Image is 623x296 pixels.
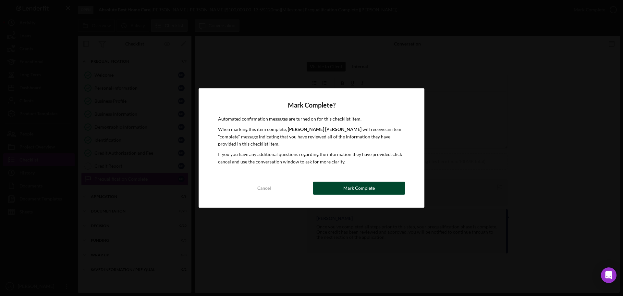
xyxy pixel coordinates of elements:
p: If you you have any additional questions regarding the information they have provided, click canc... [218,151,405,165]
h4: Mark Complete? [218,101,405,109]
button: Cancel [218,182,310,195]
div: Mark Complete [343,182,375,195]
div: Cancel [257,182,271,195]
p: Automated confirmation messages are turned on for this checklist item. [218,115,405,122]
button: Mark Complete [313,182,405,195]
p: When marking this item complete, will receive an item "complete" message indicating that you have... [218,126,405,148]
div: Open Intercom Messenger [601,267,617,283]
b: [PERSON_NAME] [PERSON_NAME] [288,126,361,132]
